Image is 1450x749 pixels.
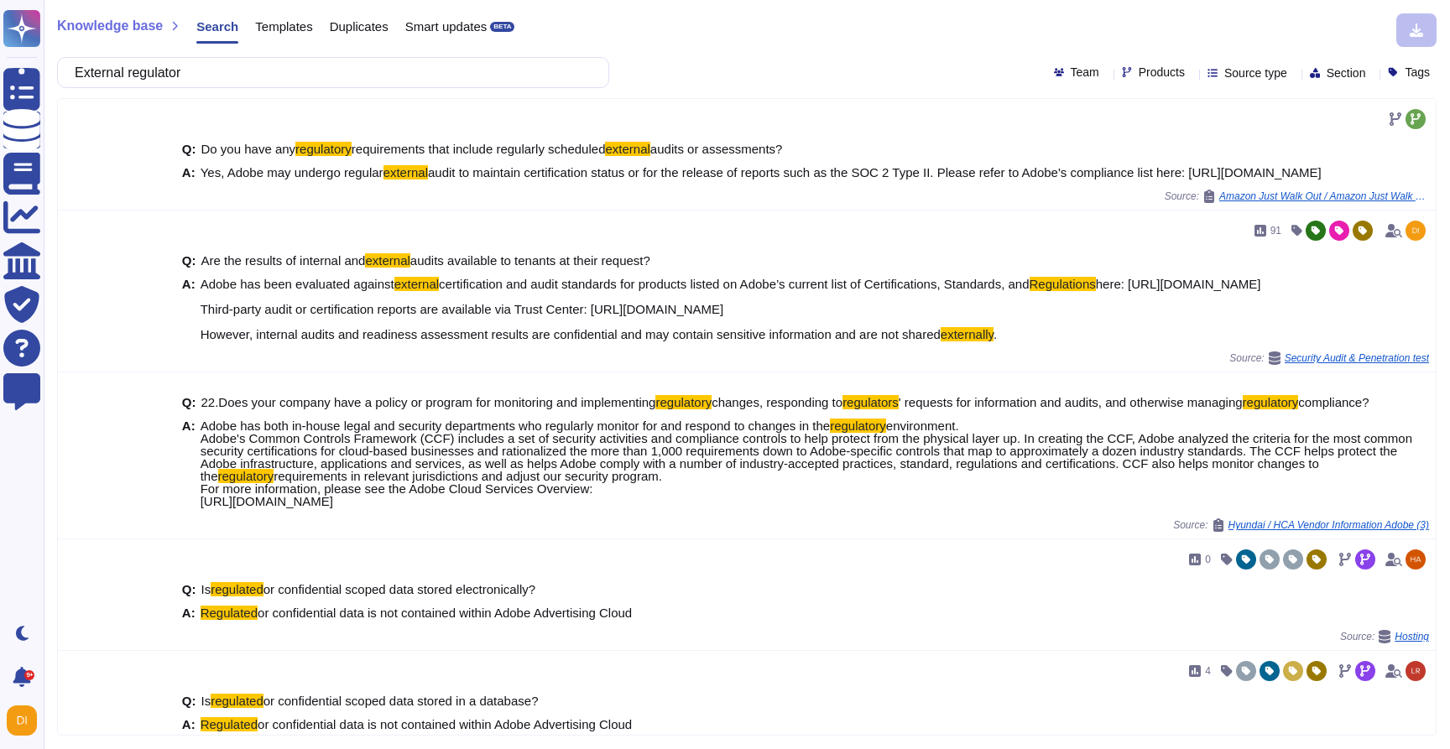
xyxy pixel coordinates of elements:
[830,419,886,433] mark: regulatory
[1224,67,1287,79] span: Source type
[1219,191,1429,201] span: Amazon Just Walk Out / Amazon Just Walk Out Analytics Assessment
[201,277,1261,341] span: here: [URL][DOMAIN_NAME] Third-party audit or certification reports are available via Trust Cente...
[182,254,196,267] b: Q:
[201,165,383,179] span: Yes, Adobe may undergo regular
[712,395,842,409] span: changes, responding to
[196,20,238,33] span: Search
[1071,66,1099,78] span: Team
[394,277,439,291] mark: external
[201,469,662,508] span: requirements in relevant jurisdictions and adjust our security program. For more information, ple...
[1405,66,1430,78] span: Tags
[182,166,196,179] b: A:
[1327,67,1366,79] span: Section
[1173,518,1429,532] span: Source:
[899,395,1243,409] span: ' requests for information and audits, and otherwise managing
[182,396,196,408] b: Q:
[1340,630,1429,643] span: Source:
[405,20,488,33] span: Smart updates
[1228,520,1429,530] span: Hyundai / HCA Vendor Information Adobe (3)
[182,278,196,341] b: A:
[1406,661,1426,681] img: user
[410,253,650,268] span: audits available to tenants at their request?
[1030,277,1096,291] mark: Regulations
[439,277,1029,291] span: certification and audit standards for products listed on Adobe’s current list of Certifications, ...
[1165,190,1429,203] span: Source:
[1205,666,1211,676] span: 4
[182,606,196,619] b: A:
[352,142,606,156] span: requirements that include regularly scheduled
[1298,395,1369,409] span: compliance?
[655,395,712,409] mark: regulatory
[1139,66,1185,78] span: Products
[490,22,514,32] div: BETA
[201,277,394,291] span: Adobe has been evaluated against
[383,165,428,179] mark: external
[263,694,539,708] span: or confidential scoped data stored in a database?
[1229,351,1429,365] span: Source:
[1406,221,1426,241] img: user
[218,469,274,483] mark: regulatory
[3,702,49,739] button: user
[295,142,352,156] mark: regulatory
[1270,226,1281,236] span: 91
[201,419,1412,483] span: environment. Adobe's Common Controls Framework (CCF) includes a set of security activities and co...
[258,606,632,620] span: or confidential data is not contained within Adobe Advertising Cloud
[650,142,783,156] span: audits or assessments?
[182,694,196,707] b: Q:
[201,717,258,731] mark: Regulated
[330,20,389,33] span: Duplicates
[263,582,535,596] span: or confidential scoped data stored electronically?
[201,142,296,156] span: Do you have any
[428,165,1322,179] span: audit to maintain certification status or for the release of reports such as the SOC 2 Type II. P...
[211,694,263,708] mark: regulated
[201,694,211,708] span: Is
[182,583,196,596] b: Q:
[258,717,632,731] span: or confidential data is not contained within Adobe Advertising Cloud
[201,582,211,596] span: Is
[1395,632,1429,642] span: Hosting
[201,419,830,433] span: Adobe has both in-house legal and security departments who regularly monitor for and respond to c...
[842,395,899,409] mark: regulators
[201,606,258,620] mark: Regulated
[605,142,649,156] mark: external
[201,395,656,409] span: 22.Does your company have a policy or program for monitoring and implementing
[1406,549,1426,570] img: user
[255,20,312,33] span: Templates
[182,419,196,507] b: A:
[182,718,196,731] b: A:
[24,670,34,680] div: 9+
[57,19,163,33] span: Knowledge base
[66,58,592,87] input: Search a question or template...
[941,327,994,341] mark: externally
[211,582,263,596] mark: regulated
[1243,395,1299,409] mark: regulatory
[1285,353,1429,363] span: Security Audit & Penetration test
[994,327,997,341] span: .
[182,143,196,155] b: Q:
[7,705,37,736] img: user
[201,253,366,268] span: Are the results of internal and
[1205,554,1211,564] span: 0
[365,253,409,268] mark: external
